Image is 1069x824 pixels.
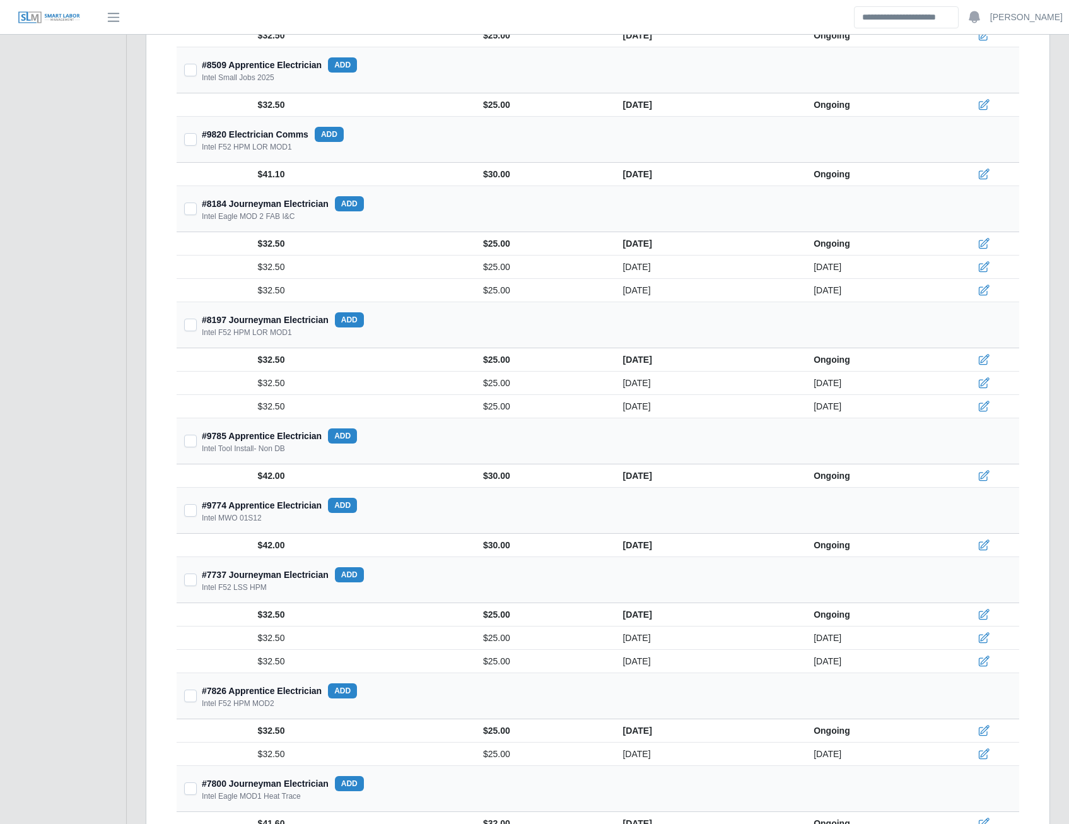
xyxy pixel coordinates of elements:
td: Ongoing [803,534,945,557]
button: add [315,127,344,142]
td: Ongoing [803,719,945,743]
td: $32.50 [250,232,473,256]
td: Ongoing [803,603,945,627]
button: add [335,312,364,327]
td: $32.50 [250,93,473,117]
div: #9820 Electrician Comms [202,127,344,142]
td: [DATE] [612,395,803,418]
div: #9785 Apprentice Electrician [202,428,357,444]
td: $41.10 [250,163,473,186]
td: $32.50 [250,650,473,673]
div: #8184 Journeyman Electrician [202,196,364,211]
td: $25.00 [473,603,612,627]
td: [DATE] [612,464,803,488]
button: add [335,776,364,791]
div: #7737 Journeyman Electrician [202,567,364,582]
td: $30.00 [473,464,612,488]
img: SLM Logo [18,11,81,25]
td: [DATE] [803,743,945,766]
div: #7826 Apprentice Electrician [202,683,357,698]
td: [DATE] [612,163,803,186]
td: [DATE] [803,650,945,673]
td: [DATE] [612,650,803,673]
td: $30.00 [473,534,612,557]
div: #8509 Apprentice Electrician [202,57,357,73]
td: Ongoing [803,93,945,117]
td: $32.50 [250,603,473,627]
td: $32.50 [250,743,473,766]
button: add [335,567,364,582]
td: [DATE] [803,372,945,395]
div: #8197 Journeyman Electrician [202,312,364,327]
td: [DATE] [803,279,945,302]
td: $25.00 [473,93,612,117]
td: [DATE] [612,348,803,372]
td: $25.00 [473,279,612,302]
td: Ongoing [803,24,945,47]
td: Ongoing [803,348,945,372]
button: add [328,498,357,513]
td: $25.00 [473,256,612,279]
td: [DATE] [612,24,803,47]
div: Intel F52 HPM LOR MOD1 [202,142,292,152]
td: $32.50 [250,24,473,47]
div: Intel F52 LSS HPM [202,582,267,592]
td: $30.00 [473,163,612,186]
td: Ongoing [803,464,945,488]
a: [PERSON_NAME] [990,11,1063,24]
button: add [328,683,357,698]
div: Intel F52 HPM MOD2 [202,698,274,709]
button: add [335,196,364,211]
td: [DATE] [803,256,945,279]
td: $32.50 [250,627,473,650]
td: [DATE] [612,603,803,627]
button: add [328,428,357,444]
td: [DATE] [612,627,803,650]
td: $32.50 [250,372,473,395]
td: [DATE] [612,534,803,557]
div: Intel Small Jobs 2025 [202,73,274,83]
td: $25.00 [473,395,612,418]
div: Intel Eagle MOD1 Heat Trace [202,791,301,801]
td: [DATE] [612,279,803,302]
td: $25.00 [473,627,612,650]
div: Intel MWO 01S12 [202,513,262,523]
div: Intel Tool Install- Non DB [202,444,285,454]
td: $32.50 [250,279,473,302]
td: [DATE] [803,627,945,650]
div: Intel Eagle MOD 2 FAB I&C [202,211,295,221]
td: $25.00 [473,348,612,372]
td: $32.50 [250,719,473,743]
div: Intel F52 HPM LOR MOD1 [202,327,292,338]
td: $25.00 [473,232,612,256]
td: $42.00 [250,464,473,488]
td: $25.00 [473,650,612,673]
td: [DATE] [612,232,803,256]
td: $32.50 [250,395,473,418]
td: $25.00 [473,24,612,47]
td: $25.00 [473,719,612,743]
td: [DATE] [612,372,803,395]
td: $32.50 [250,256,473,279]
div: #9774 Apprentice Electrician [202,498,357,513]
td: $32.50 [250,348,473,372]
td: [DATE] [803,395,945,418]
td: Ongoing [803,232,945,256]
td: $42.00 [250,534,473,557]
input: Search [854,6,959,28]
td: [DATE] [612,256,803,279]
td: [DATE] [612,719,803,743]
button: add [328,57,357,73]
td: $25.00 [473,743,612,766]
td: $25.00 [473,372,612,395]
td: [DATE] [612,743,803,766]
td: Ongoing [803,163,945,186]
td: [DATE] [612,93,803,117]
div: #7800 Journeyman Electrician [202,776,364,791]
